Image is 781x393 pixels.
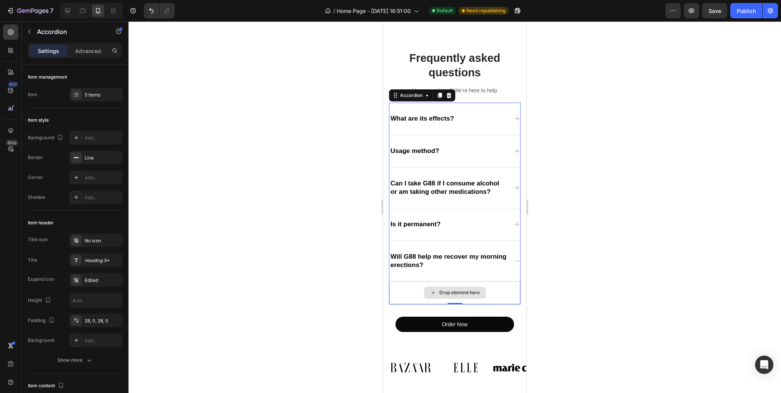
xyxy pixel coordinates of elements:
[85,155,121,161] div: Line
[28,316,56,326] div: Padding
[6,140,18,146] div: Beta
[85,92,121,98] div: 5 items
[28,257,37,264] div: Title
[709,8,721,14] span: Save
[85,237,121,244] div: No icon
[58,356,93,364] div: Show more
[737,7,756,15] div: Publish
[702,3,727,18] button: Save
[85,135,121,142] div: Add...
[69,293,122,307] input: Auto
[85,194,121,201] div: Add...
[85,257,121,264] div: Heading 5*
[110,336,165,356] img: gempages_577552426152755750-b029acb3-c177-400c-903f-547062e0bdc9.svg
[37,27,102,36] p: Accordion
[28,381,66,391] div: Item content
[28,353,122,367] button: Show more
[28,337,54,344] div: Background
[7,81,18,87] div: 450
[3,3,57,18] button: 7
[85,174,121,181] div: Add...
[28,174,43,181] div: Corner
[28,117,49,124] div: Item style
[28,133,65,143] div: Background
[28,295,53,306] div: Height
[85,337,121,344] div: Add...
[28,194,45,201] div: Shadow
[383,21,526,393] iframe: Design area
[755,356,773,374] div: Open Intercom Messenger
[85,317,121,324] div: 28, 0, 28, 0
[437,7,453,14] span: Default
[75,47,101,55] p: Advanced
[333,7,335,15] span: /
[28,91,37,98] div: Item
[466,7,505,14] span: Need republishing
[50,6,53,15] p: 7
[337,7,411,15] span: Home Page - [DATE] 16:51:00
[730,3,762,18] button: Publish
[28,154,43,161] div: Border
[85,277,121,284] div: Edited
[28,219,54,226] div: Item header
[28,74,67,81] div: Item management
[144,3,175,18] div: Undo/Redo
[28,276,54,283] div: Expand icon
[28,236,48,243] div: Title icon
[38,47,59,55] p: Settings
